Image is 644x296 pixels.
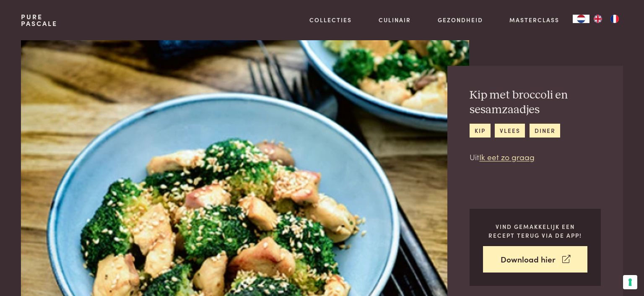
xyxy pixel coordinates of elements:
[21,13,57,27] a: PurePascale
[573,15,589,23] div: Language
[470,124,490,138] a: kip
[309,16,352,24] a: Collecties
[589,15,623,23] ul: Language list
[438,16,483,24] a: Gezondheid
[479,151,535,162] a: Ik eet zo graag
[483,246,587,273] a: Download hier
[573,15,623,23] aside: Language selected: Nederlands
[606,15,623,23] a: FR
[623,275,637,289] button: Uw voorkeuren voor toestemming voor trackingtechnologieën
[379,16,411,24] a: Culinair
[495,124,525,138] a: vlees
[589,15,606,23] a: EN
[483,222,587,239] p: Vind gemakkelijk een recept terug via de app!
[470,151,601,163] p: Uit
[509,16,559,24] a: Masterclass
[530,124,560,138] a: diner
[573,15,589,23] a: NL
[470,88,601,117] h2: Kip met broccoli en sesamzaadjes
